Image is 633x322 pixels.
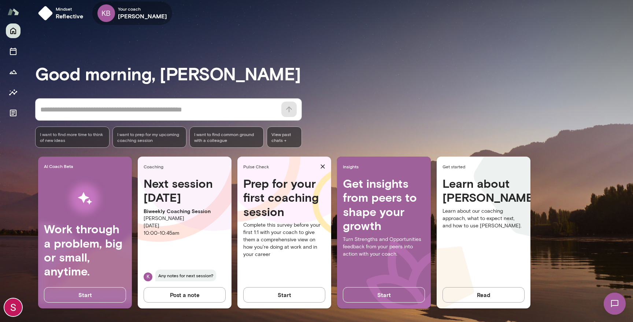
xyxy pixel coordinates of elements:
img: AI Workflows [52,175,118,222]
p: [PERSON_NAME] [144,215,226,222]
button: Insights [6,85,21,100]
h4: Get insights from peers to shape your growth [343,176,425,233]
img: Stephanie Celeste [4,299,22,316]
button: Start [44,287,126,303]
span: I want to find common ground with a colleague [194,131,259,143]
div: I want to find more time to think of new ideas [35,127,110,148]
p: Biweekly Coaching Session [144,208,226,215]
button: Post a note [144,287,226,303]
div: KBYour coach[PERSON_NAME] [92,1,173,25]
button: Read [443,287,525,303]
span: I want to prep for my upcoming coaching session [117,131,182,143]
span: AI Coach Beta [44,163,129,169]
h4: Learn about [PERSON_NAME] [443,176,525,205]
h4: Prep for your first coaching session [243,176,325,219]
span: Any notes for next session? [155,270,216,281]
div: I want to prep for my upcoming coaching session [112,127,187,148]
img: Mento [7,5,19,19]
h4: Work through a problem, big or small, anytime. [44,222,126,278]
button: Growth Plan [6,65,21,79]
p: Complete this survey before your first 1:1 with your coach to give them a comprehensive view on h... [243,222,325,258]
button: Start [243,287,325,303]
h3: Good morning, [PERSON_NAME] [35,63,633,84]
img: mindset [38,6,53,21]
button: Home [6,23,21,38]
span: Mindset [56,6,84,12]
span: Pulse Check [243,164,317,169]
button: Sessions [6,44,21,59]
p: [DATE] [144,222,226,230]
div: KB [97,4,115,22]
div: I want to find common ground with a colleague [189,127,264,148]
button: Documents [6,106,21,120]
span: I want to find more time to think of new ideas [40,131,105,143]
p: Turn Strengths and Opportunities feedback from your peers into action with your coach. [343,236,425,258]
span: Your coach [118,6,167,12]
h6: reflective [56,12,84,21]
button: Mindsetreflective [35,1,89,25]
span: Coaching [144,164,229,169]
span: View past chats -> [267,127,302,148]
span: Get started [443,164,527,169]
p: 10:00 - 10:45am [144,230,226,237]
button: Start [343,287,425,303]
div: K [144,272,152,281]
span: Insights [343,164,428,169]
p: Learn about our coaching approach, what to expect next, and how to use [PERSON_NAME]. [443,208,525,230]
h6: [PERSON_NAME] [118,12,167,21]
h4: Next session [DATE] [144,176,226,205]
